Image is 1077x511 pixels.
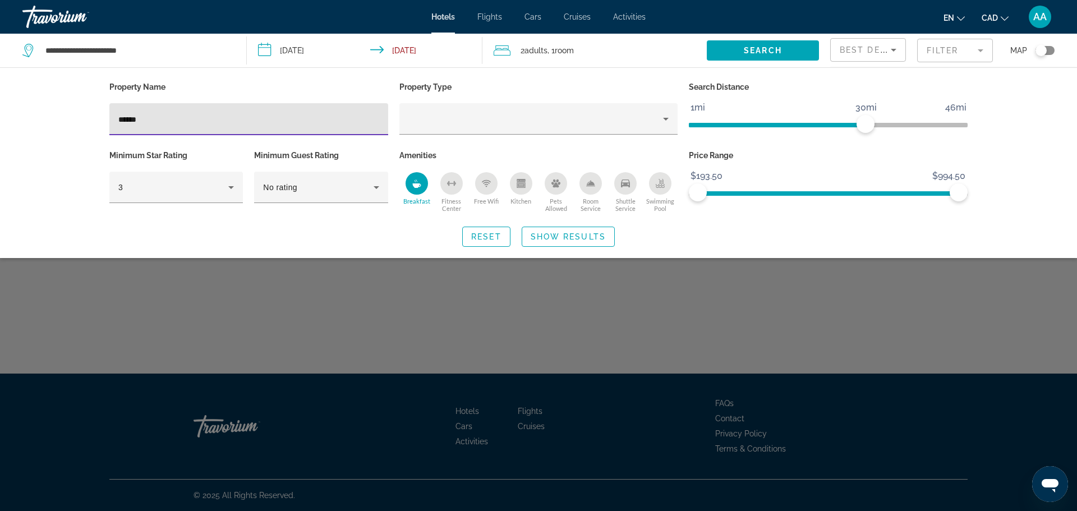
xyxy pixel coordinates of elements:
[689,79,968,95] p: Search Distance
[399,172,434,213] button: Breakfast
[104,79,973,215] div: Hotel Filters
[613,12,646,21] a: Activities
[931,168,967,185] span: $994.50
[547,43,574,58] span: , 1
[1033,11,1047,22] span: AA
[22,2,135,31] a: Travorium
[840,45,898,54] span: Best Deals
[109,79,388,95] p: Property Name
[854,99,878,116] span: 30mi
[643,197,678,212] span: Swimming Pool
[434,197,469,212] span: Fitness Center
[689,191,968,194] ngx-slider: ngx-slider
[434,172,469,213] button: Fitness Center
[943,13,954,22] span: en
[471,232,501,241] span: Reset
[1032,466,1068,502] iframe: Bouton de lancement de la fenêtre de messagerie
[408,112,669,126] mat-select: Property type
[689,148,968,163] p: Price Range
[555,46,574,55] span: Room
[531,232,606,241] span: Show Results
[573,172,608,213] button: Room Service
[109,148,243,163] p: Minimum Star Rating
[573,197,608,212] span: Room Service
[689,123,968,125] ngx-slider: ngx-slider
[524,46,547,55] span: Adults
[982,13,998,22] span: CAD
[1027,45,1055,56] button: Toggle map
[462,227,510,247] button: Reset
[857,115,875,133] span: ngx-slider
[943,99,968,116] span: 46mi
[1025,5,1055,29] button: User Menu
[521,43,547,58] span: 2
[564,12,591,21] a: Cruises
[522,227,615,247] button: Show Results
[538,197,573,212] span: Pets Allowed
[399,79,678,95] p: Property Type
[538,172,573,213] button: Pets Allowed
[474,197,499,205] span: Free Wifi
[254,148,388,163] p: Minimum Guest Rating
[689,168,724,185] span: $193.50
[943,10,965,26] button: Change language
[689,99,707,116] span: 1mi
[510,197,531,205] span: Kitchen
[608,172,643,213] button: Shuttle Service
[431,12,455,21] a: Hotels
[689,183,707,201] span: ngx-slider
[840,43,896,57] mat-select: Sort by
[469,172,504,213] button: Free Wifi
[643,172,678,213] button: Swimming Pool
[247,34,482,67] button: Check-in date: Nov 2, 2026 Check-out date: Nov 8, 2026
[950,183,968,201] span: ngx-slider-max
[917,38,993,63] button: Filter
[482,34,707,67] button: Travelers: 2 adults, 0 children
[608,197,643,212] span: Shuttle Service
[982,10,1009,26] button: Change currency
[504,172,538,213] button: Kitchen
[1010,43,1027,58] span: Map
[263,183,297,192] span: No rating
[403,197,430,205] span: Breakfast
[744,46,782,55] span: Search
[707,40,819,61] button: Search
[524,12,541,21] a: Cars
[399,148,678,163] p: Amenities
[477,12,502,21] a: Flights
[118,183,123,192] span: 3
